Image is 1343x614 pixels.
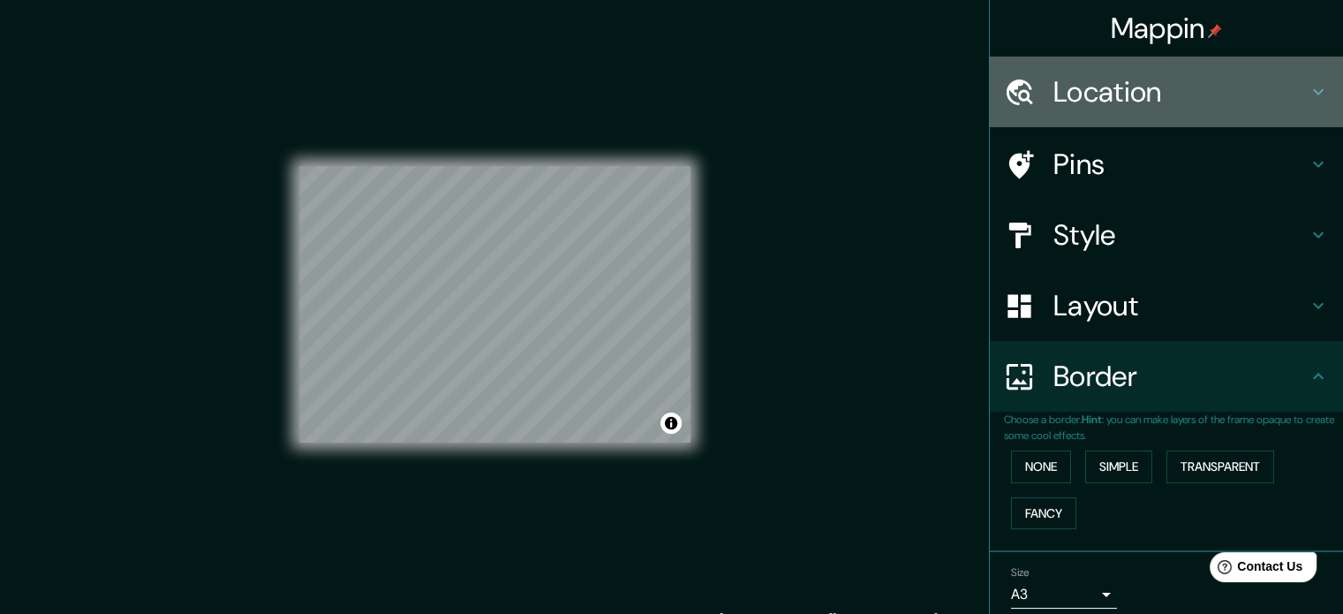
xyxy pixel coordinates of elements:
div: Pins [990,129,1343,200]
button: Toggle attribution [660,413,682,434]
b: Hint [1082,413,1102,427]
h4: Pins [1053,147,1308,182]
div: A3 [1011,580,1117,609]
div: Layout [990,270,1343,341]
label: Size [1011,565,1030,580]
h4: Location [1053,74,1308,110]
iframe: Help widget launcher [1186,545,1324,595]
div: Style [990,200,1343,270]
button: Fancy [1011,497,1076,530]
img: pin-icon.png [1208,24,1222,38]
h4: Mappin [1111,11,1223,46]
h4: Style [1053,217,1308,253]
canvas: Map [299,166,690,443]
button: None [1011,451,1071,483]
h4: Border [1053,359,1308,394]
h4: Layout [1053,288,1308,323]
p: Choose a border. : you can make layers of the frame opaque to create some cool effects. [1004,412,1343,443]
div: Location [990,57,1343,127]
div: Border [990,341,1343,412]
button: Simple [1085,451,1152,483]
button: Transparent [1166,451,1274,483]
